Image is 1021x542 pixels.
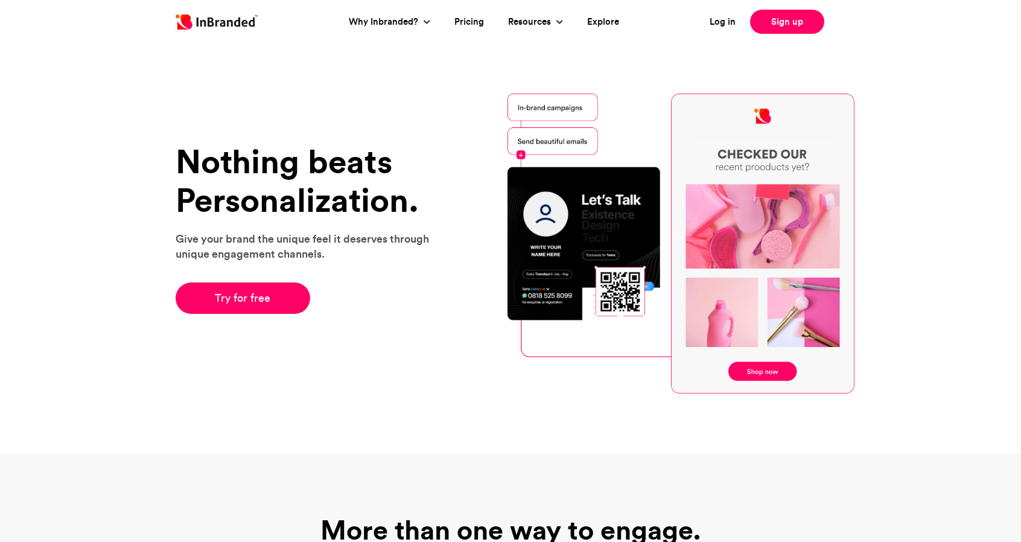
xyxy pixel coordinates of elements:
a: Why Inbranded? [349,15,421,29]
a: Resources [508,15,554,29]
a: Explore [587,15,619,29]
img: Inbranded [176,14,258,30]
p: Give your brand the unique feel it deserves through unique engagement channels. [176,231,444,261]
h1: Nothing beats Personalization. [176,142,444,219]
a: Log in [710,15,736,29]
a: Sign up [750,10,824,34]
a: Pricing [454,15,484,29]
a: Try for free [176,282,310,314]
